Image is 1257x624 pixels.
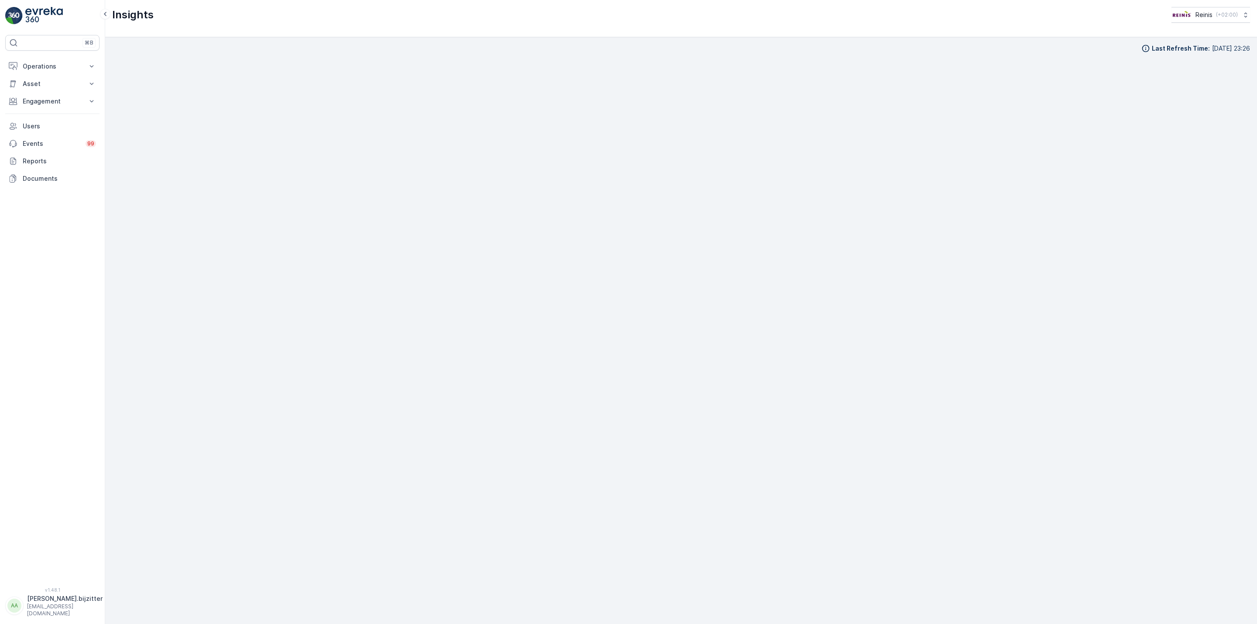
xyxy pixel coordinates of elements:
p: Events [23,139,80,148]
img: Reinis-Logo-Vrijstaand_Tekengebied-1-copy2_aBO4n7j.png [1171,10,1192,20]
p: Asset [23,79,82,88]
a: Events99 [5,135,100,152]
div: AA [7,599,21,613]
p: Engagement [23,97,82,106]
p: ⌘B [85,39,93,46]
p: Last Refresh Time : [1152,44,1210,53]
p: Insights [112,8,154,22]
button: AA[PERSON_NAME].bijzitter[EMAIL_ADDRESS][DOMAIN_NAME] [5,594,100,617]
a: Users [5,117,100,135]
a: Reports [5,152,100,170]
button: Reinis(+02:00) [1171,7,1250,23]
p: [PERSON_NAME].bijzitter [27,594,103,603]
p: Operations [23,62,82,71]
span: v 1.48.1 [5,587,100,593]
p: 99 [87,140,94,147]
button: Operations [5,58,100,75]
p: Users [23,122,96,131]
p: [EMAIL_ADDRESS][DOMAIN_NAME] [27,603,103,617]
img: logo_light-DOdMpM7g.png [25,7,63,24]
p: Reports [23,157,96,165]
img: logo [5,7,23,24]
a: Documents [5,170,100,187]
p: Documents [23,174,96,183]
p: [DATE] 23:26 [1212,44,1250,53]
p: Reinis [1195,10,1212,19]
button: Asset [5,75,100,93]
button: Engagement [5,93,100,110]
p: ( +02:00 ) [1216,11,1238,18]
